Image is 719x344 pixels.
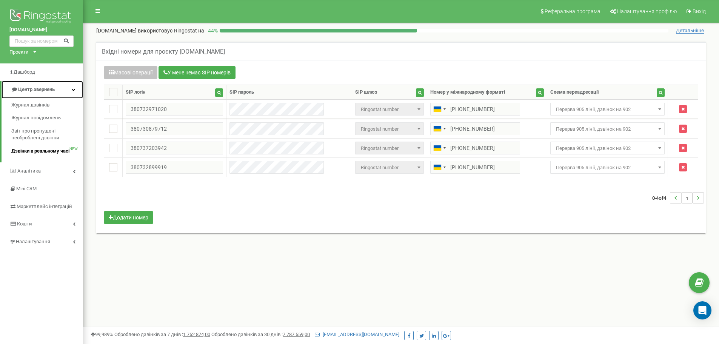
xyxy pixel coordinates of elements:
[659,194,664,201] span: of
[315,332,399,337] a: [EMAIL_ADDRESS][DOMAIN_NAME]
[9,26,74,34] a: [DOMAIN_NAME]
[430,89,505,96] div: Номер у міжнародному форматі
[693,8,706,14] span: Вихід
[104,211,153,224] button: Додати номер
[91,332,113,337] span: 99,989%
[430,161,520,174] input: 050 123 4567
[126,89,145,96] div: SIP логін
[11,125,83,145] a: Звіт про пропущені необроблені дзвінки
[104,66,157,79] button: Масові операції
[430,103,520,116] input: 050 123 4567
[11,148,69,155] span: Дзвінки в реальному часі
[355,103,423,116] span: Ringostat number
[18,86,55,92] span: Центр звернень
[681,192,693,204] li: 1
[211,332,310,337] span: Оброблено дзвінків за 30 днів :
[226,85,352,100] th: SIP пароль
[431,142,448,154] div: Telephone country code
[617,8,677,14] span: Налаштування профілю
[11,145,83,158] a: Дзвінки в реальному часіNEW
[652,185,704,211] nav: ...
[11,128,79,142] span: Звіт про пропущені необроблені дзвінки
[550,89,599,96] div: Схема переадресації
[431,123,448,135] div: Telephone country code
[355,89,377,96] div: SIP шлюз
[9,49,29,56] div: Проєкти
[358,162,421,173] span: Ringostat number
[430,122,520,135] input: 050 123 4567
[17,168,41,174] span: Аналiтика
[283,332,310,337] u: 7 787 559,00
[14,69,35,75] span: Дашборд
[550,122,665,135] span: Перерва 905 лінії, дзвінок на 902
[550,142,665,154] span: Перерва 905 лінії, дзвінок на 902
[183,332,210,337] u: 1 752 874,00
[9,8,74,26] img: Ringostat logo
[358,124,421,134] span: Ringostat number
[11,111,83,125] a: Журнал повідомлень
[355,122,423,135] span: Ringostat number
[358,104,421,115] span: Ringostat number
[550,103,665,116] span: Перерва 905 лінії, дзвінок на 902
[102,48,225,55] h5: Вхідні номери для проєкту [DOMAIN_NAME]
[11,102,49,109] span: Журнал дзвінків
[114,332,210,337] span: Оброблено дзвінків за 7 днів :
[96,27,204,34] p: [DOMAIN_NAME]
[553,162,662,173] span: Перерва 905 лінії, дзвінок на 902
[2,81,83,99] a: Центр звернень
[693,301,711,319] div: Open Intercom Messenger
[355,142,423,154] span: Ringostat number
[550,161,665,174] span: Перерва 905 лінії, дзвінок на 902
[652,192,670,204] span: 0-4 4
[431,161,448,173] div: Telephone country code
[9,35,74,47] input: Пошук за номером
[138,28,204,34] span: використовує Ringostat на
[204,27,220,34] p: 44 %
[431,103,448,115] div: Telephone country code
[17,204,72,209] span: Маркетплейс інтеграцій
[430,142,520,154] input: 050 123 4567
[545,8,600,14] span: Реферальна програма
[355,161,423,174] span: Ringostat number
[11,99,83,112] a: Журнал дзвінків
[17,221,32,227] span: Кошти
[676,28,704,34] span: Детальніше
[11,114,61,122] span: Журнал повідомлень
[16,186,37,191] span: Mini CRM
[16,239,50,244] span: Налаштування
[159,66,236,79] button: У мене немає SIP номерів
[553,143,662,154] span: Перерва 905 лінії, дзвінок на 902
[553,104,662,115] span: Перерва 905 лінії, дзвінок на 902
[553,124,662,134] span: Перерва 905 лінії, дзвінок на 902
[358,143,421,154] span: Ringostat number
